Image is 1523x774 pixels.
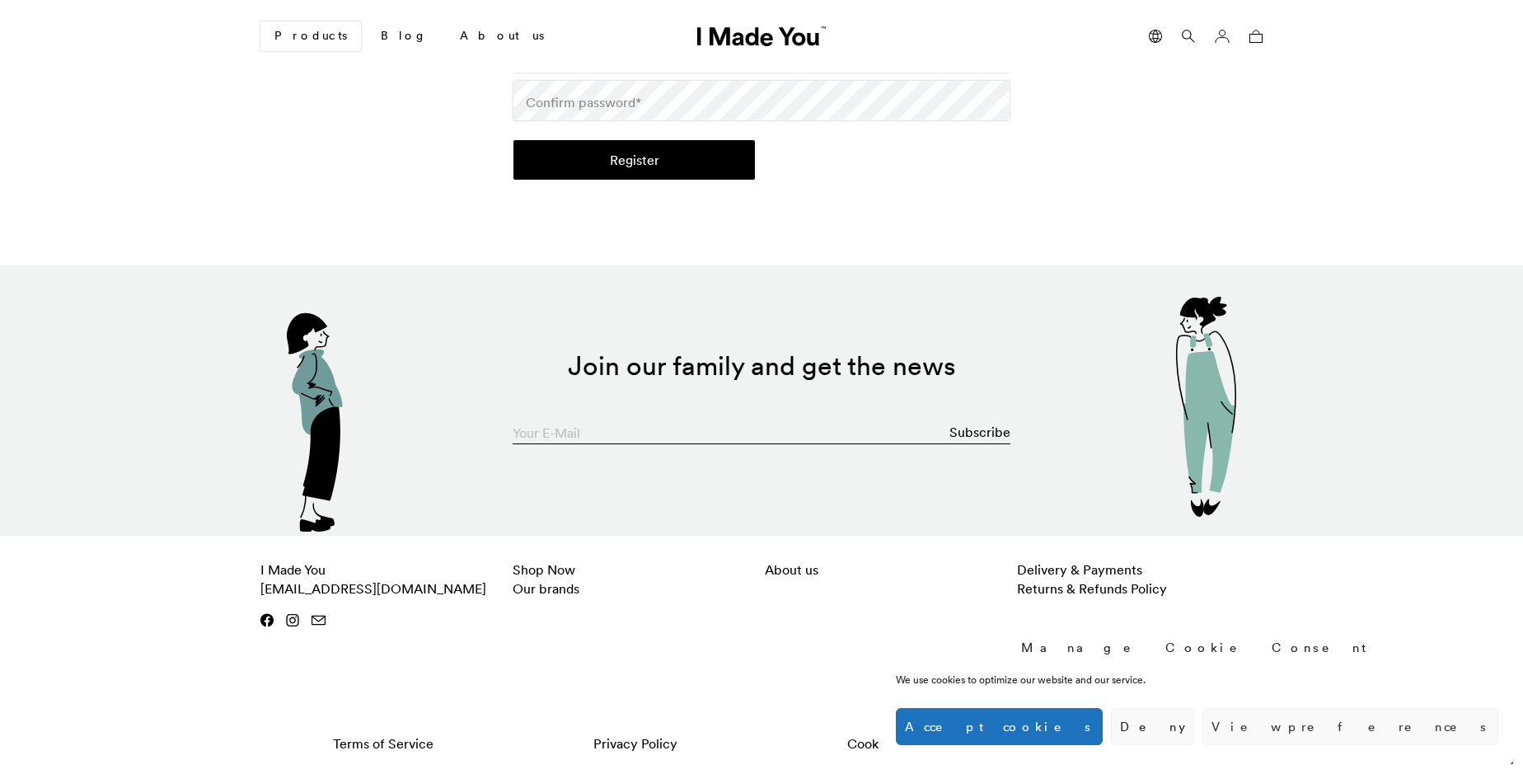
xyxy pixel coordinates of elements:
div: We use cookies to optimize our website and our service. [896,673,1254,687]
h2: Join our family and get the news [308,350,1215,382]
a: Terms of Service [260,726,506,761]
p: I Made You [260,561,506,598]
a: Shop Now [513,561,575,578]
div: Manage Cookie Consent [1021,639,1374,656]
a: About us [447,22,557,50]
button: Subscribe [949,415,1010,448]
button: Deny [1111,708,1194,745]
a: Privacy Policy [513,726,758,761]
label: Confirm password [526,92,641,112]
a: About us [765,561,818,578]
a: [EMAIL_ADDRESS][DOMAIN_NAME] [260,580,486,597]
a: Cookie Policy [765,726,1010,761]
button: Accept cookies [896,708,1103,745]
a: Delivery & Payments [1017,561,1142,578]
a: Returns & Refunds Policy [1017,580,1167,597]
button: Register [513,140,755,180]
a: Blog [368,22,440,50]
a: Products [260,21,361,51]
a: Our brands [513,580,579,597]
button: View preferences [1202,708,1498,745]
